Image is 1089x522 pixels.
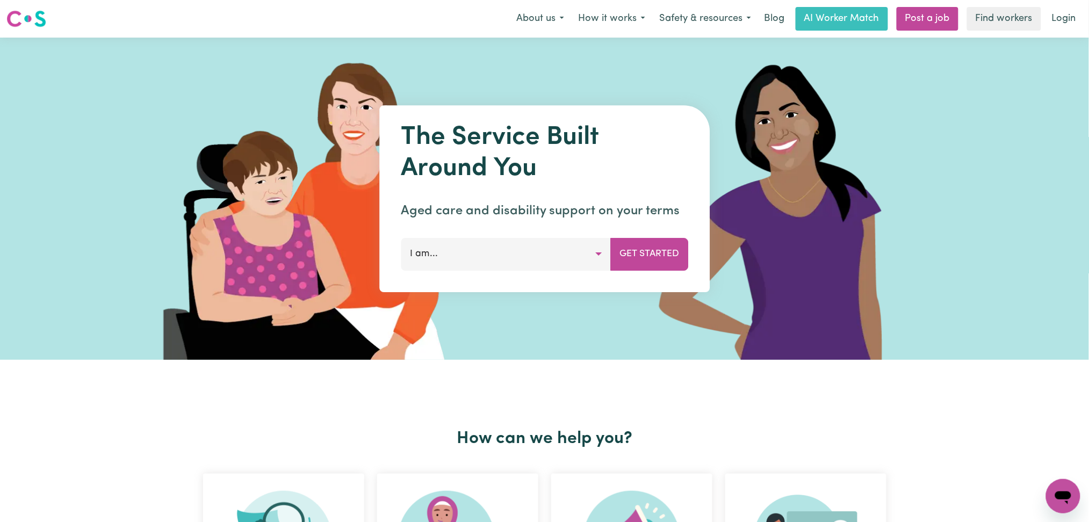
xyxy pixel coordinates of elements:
a: AI Worker Match [796,7,888,31]
button: I am... [401,238,611,270]
a: Post a job [897,7,958,31]
a: Find workers [967,7,1041,31]
iframe: Button to launch messaging window [1046,479,1080,513]
button: About us [509,8,571,30]
h2: How can we help you? [197,429,893,449]
button: Get Started [610,238,688,270]
a: Careseekers logo [6,6,46,31]
a: Login [1045,7,1083,31]
a: Blog [758,7,791,31]
button: How it works [571,8,652,30]
button: Safety & resources [652,8,758,30]
img: Careseekers logo [6,9,46,28]
p: Aged care and disability support on your terms [401,201,688,221]
h1: The Service Built Around You [401,122,688,184]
